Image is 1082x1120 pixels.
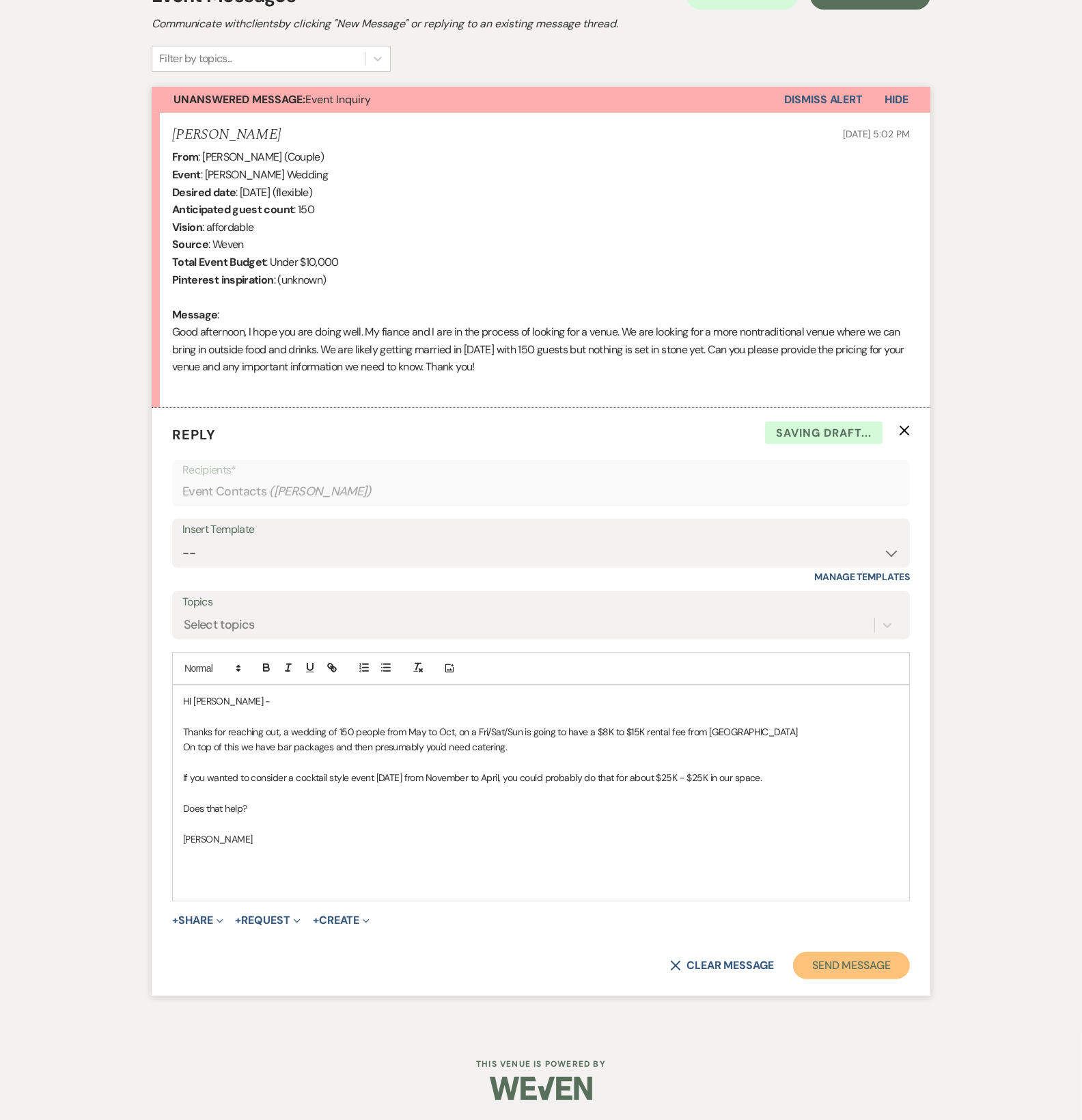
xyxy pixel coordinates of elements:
b: Pinterest inspiration [172,273,274,287]
b: Desired date [172,185,236,200]
button: Create [313,915,370,926]
p: If you wanted to consider a cocktail style event [DATE] from November to April, you could probabl... [183,770,899,785]
strong: Unanswered Message: [174,92,305,107]
span: + [313,915,319,926]
p: Does that help? [183,801,899,816]
span: Saving draft... [765,422,883,445]
button: Hide [863,87,930,113]
div: Filter by topics... [159,51,232,67]
span: Event Inquiry [174,92,371,107]
div: Insert Template [182,520,900,540]
span: + [172,915,178,926]
button: Unanswered Message:Event Inquiry [152,87,784,113]
b: Total Event Budget [172,255,266,269]
a: Manage Templates [814,571,910,583]
b: Anticipated guest count [172,202,294,217]
b: From [172,150,198,164]
b: Event [172,167,201,182]
p: HI [PERSON_NAME] - [183,694,899,709]
p: Recipients* [182,461,900,479]
b: Message [172,308,218,322]
h5: [PERSON_NAME] [172,126,281,144]
button: Send Message [793,952,910,979]
span: + [236,915,242,926]
div: : [PERSON_NAME] (Couple) : [PERSON_NAME] Wedding : [DATE] (flexible) : 150 : affordable : Weven :... [172,148,910,393]
button: Request [236,915,301,926]
b: Vision [172,220,202,234]
button: Dismiss Alert [784,87,863,113]
p: [PERSON_NAME] [183,832,899,847]
button: Share [172,915,223,926]
img: Weven Logo [490,1065,592,1112]
p: Thanks for reaching out, a wedding of 150 people from May to Oct, on a Fri/Sat/Sun is going to ha... [183,724,899,739]
span: ( [PERSON_NAME] ) [269,482,372,501]
h2: Communicate with clients by clicking "New Message" or replying to an existing message thread. [152,16,930,32]
div: Select topics [184,616,255,635]
button: Clear message [670,960,774,971]
p: On top of this we have bar packages and then presumably you'd need catering. [183,739,899,754]
label: Topics [182,592,900,612]
span: Reply [172,426,216,443]
b: Source [172,237,208,251]
span: Hide [885,92,908,107]
span: [DATE] 5:02 PM [843,128,910,140]
div: Event Contacts [182,478,900,505]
